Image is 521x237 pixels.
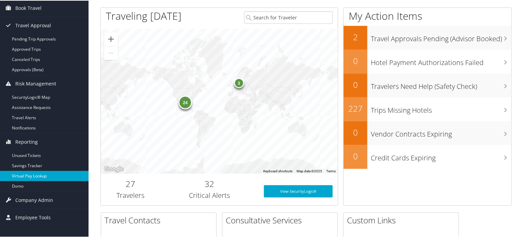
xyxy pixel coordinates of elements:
a: Open this area in Google Maps (opens a new window) [102,164,125,173]
a: 2Travel Approvals Pending (Advisor Booked) [344,25,511,49]
h2: 0 [344,150,367,161]
button: Keyboard shortcuts [263,168,293,173]
span: Company Admin [15,191,53,208]
h2: 2 [344,31,367,42]
a: 0Vendor Contracts Expiring [344,121,511,144]
span: Risk Management [15,75,56,92]
div: 24 [178,95,192,109]
h1: My Action Items [344,8,511,22]
h2: Custom Links [347,214,459,225]
a: 0Credit Cards Expiring [344,144,511,168]
h3: Trips Missing Hotels [371,101,511,114]
input: Search for Traveler [244,11,333,23]
h2: 0 [344,78,367,90]
div: 3 [234,77,244,88]
h2: 32 [165,177,254,189]
span: Employee Tools [15,208,51,225]
h3: Travelers [106,190,155,200]
h2: 27 [106,177,155,189]
a: View SecurityLogic® [264,185,333,197]
h3: Credit Cards Expiring [371,149,511,162]
h2: Consultative Services [226,214,337,225]
h3: Critical Alerts [165,190,254,200]
h3: Hotel Payment Authorizations Failed [371,54,511,67]
h2: 0 [344,54,367,66]
button: Zoom out [104,46,118,59]
h2: Travel Contacts [105,214,216,225]
img: Google [102,164,125,173]
a: 0Hotel Payment Authorizations Failed [344,49,511,73]
h3: Vendor Contracts Expiring [371,125,511,138]
h3: Travelers Need Help (Safety Check) [371,78,511,91]
h3: Travel Approvals Pending (Advisor Booked) [371,30,511,43]
span: Travel Approval [15,16,51,33]
h1: Traveling [DATE] [106,8,181,22]
a: Terms (opens in new tab) [326,169,336,172]
span: Reporting [15,133,38,150]
a: 0Travelers Need Help (Safety Check) [344,73,511,97]
h2: 0 [344,126,367,138]
span: Map data ©2025 [297,169,322,172]
button: Zoom in [104,32,118,45]
a: 227Trips Missing Hotels [344,97,511,121]
h2: 227 [344,102,367,114]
